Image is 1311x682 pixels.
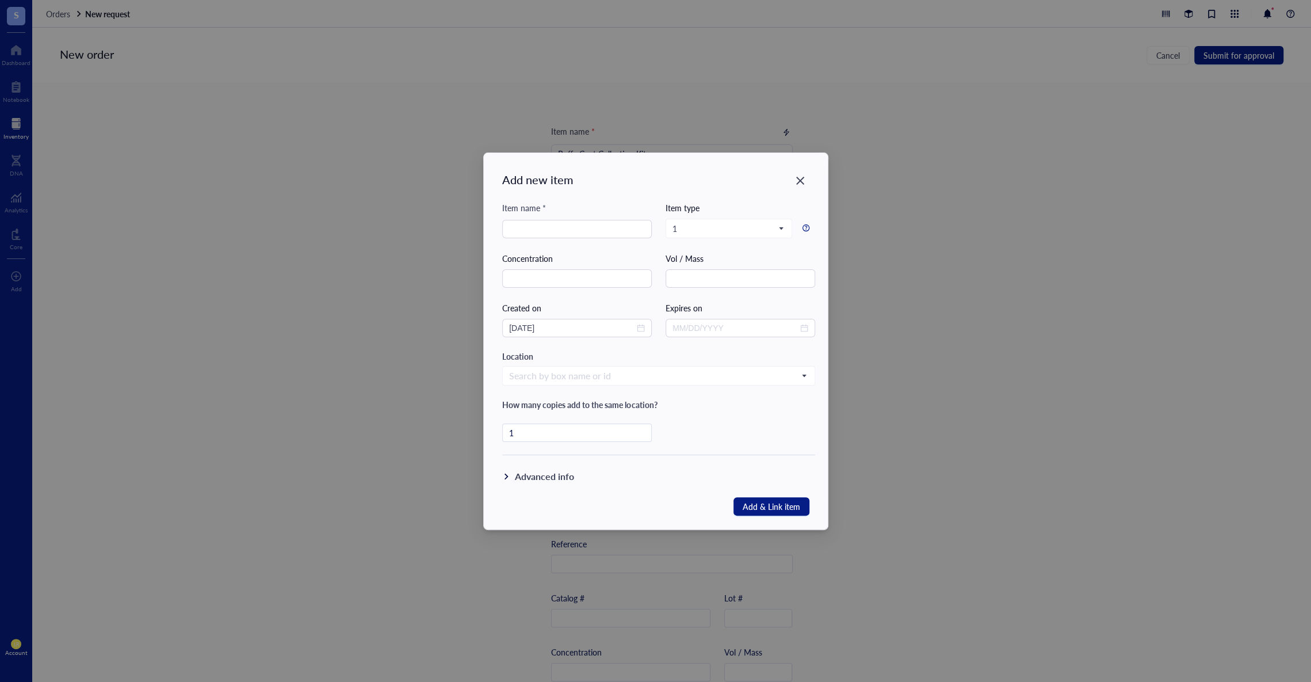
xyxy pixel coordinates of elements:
[672,223,782,234] span: 1
[502,201,546,214] div: Item name
[502,399,815,410] div: How many copies add to the same location?
[515,470,574,483] div: Advanced info
[743,499,800,514] span: Add & Link item
[502,302,652,314] div: Created on
[665,201,815,214] div: Item type
[665,252,815,265] div: Vol / Mass
[733,497,809,516] button: Add & Link item
[502,252,652,265] div: Concentration
[502,172,827,188] div: Add new item
[502,351,815,361] div: Location
[672,322,797,334] input: MM/DD/YYYY
[509,322,635,334] input: MM/DD/YYYY
[791,174,809,188] span: Close
[791,172,809,190] button: Close
[665,302,815,314] div: Expires on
